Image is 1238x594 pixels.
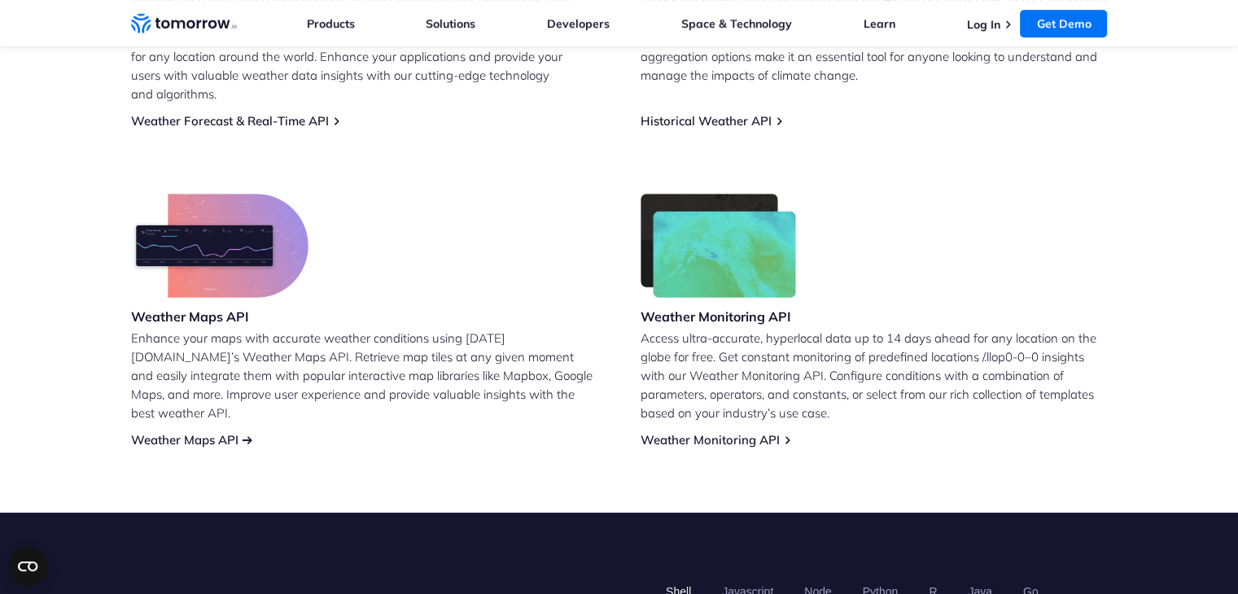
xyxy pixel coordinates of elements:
[641,329,1108,422] p: Access ultra-accurate, hyperlocal data up to 14 days ahead for any location on the globe for free...
[307,16,355,31] a: Products
[8,547,47,586] button: Open CMP widget
[641,432,780,448] a: Weather Monitoring API
[641,308,797,325] h3: Weather Monitoring API
[131,329,598,422] p: Enhance your maps with accurate weather conditions using [DATE][DOMAIN_NAME]’s Weather Maps API. ...
[641,113,772,129] a: Historical Weather API
[1020,10,1107,37] a: Get Demo
[864,16,895,31] a: Learn
[547,16,610,31] a: Developers
[131,432,238,448] a: Weather Maps API
[681,16,792,31] a: Space & Technology
[426,16,475,31] a: Solutions
[966,17,1000,32] a: Log In
[131,11,237,36] a: Home link
[131,308,308,325] h3: Weather Maps API
[131,113,329,129] a: Weather Forecast & Real-Time API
